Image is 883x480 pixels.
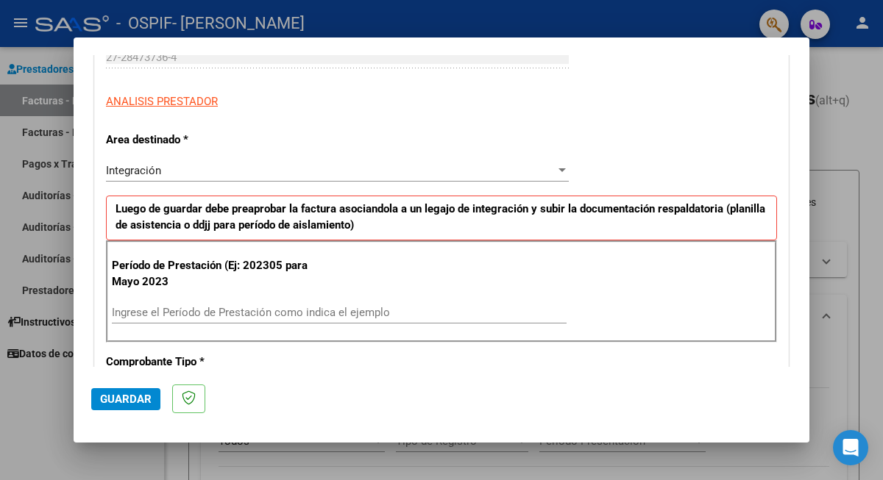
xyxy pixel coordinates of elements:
span: Guardar [100,393,152,406]
strong: Luego de guardar debe preaprobar la factura asociandola a un legajo de integración y subir la doc... [116,202,765,232]
p: Area destinado * [106,132,308,148]
p: Comprobante Tipo * [106,354,308,370]
span: Integración [106,164,161,177]
span: ANALISIS PRESTADOR [106,95,218,108]
p: Período de Prestación (Ej: 202305 para Mayo 2023 [112,257,310,290]
div: Open Intercom Messenger [833,430,868,465]
button: Guardar [91,388,160,410]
